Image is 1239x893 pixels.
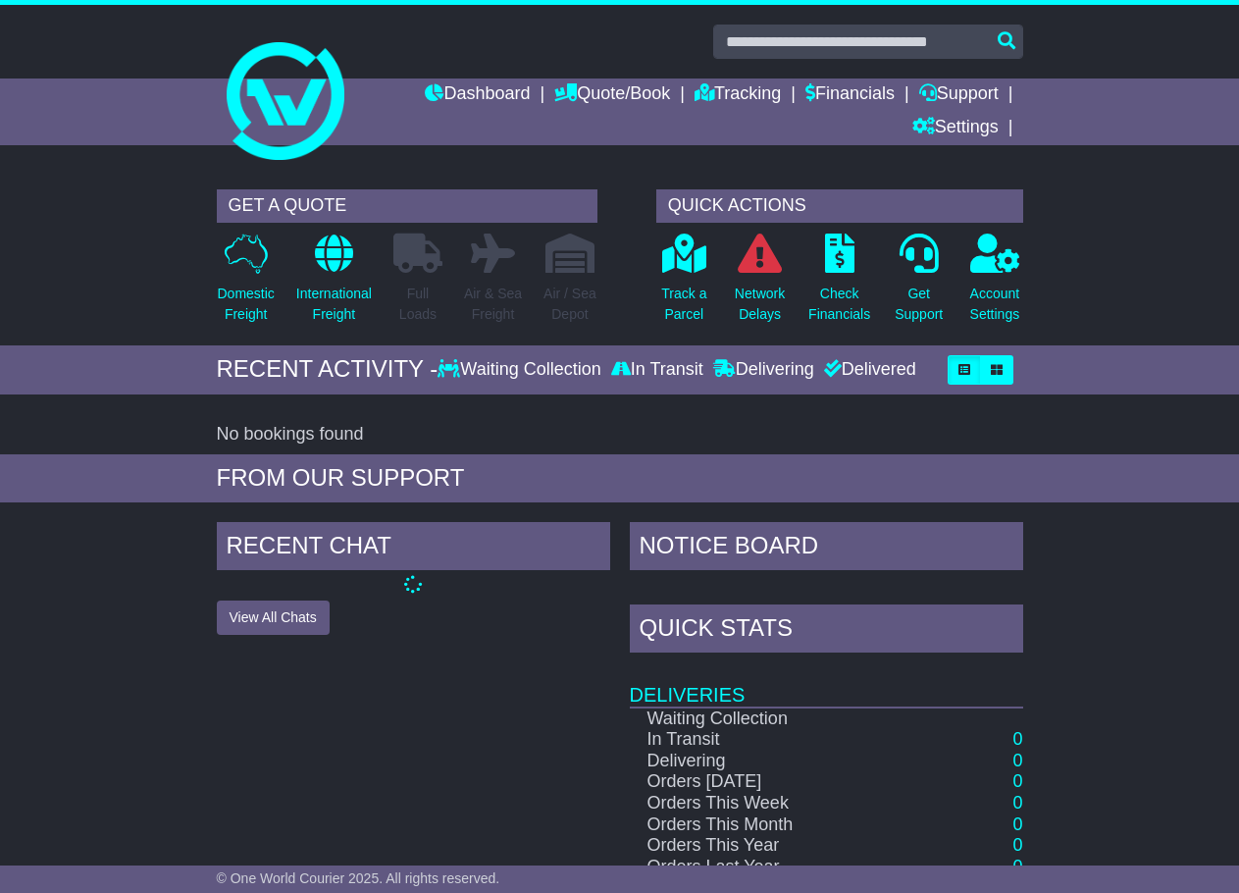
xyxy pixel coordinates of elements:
td: Delivering [630,751,915,772]
p: Check Financials [808,284,870,325]
div: Quick Stats [630,604,1023,657]
a: 0 [1012,814,1022,834]
td: Orders [DATE] [630,771,915,793]
td: Orders This Week [630,793,915,814]
div: FROM OUR SUPPORT [217,464,1023,493]
p: Air / Sea Depot [543,284,596,325]
a: Settings [912,112,999,145]
a: GetSupport [894,233,944,336]
a: Financials [805,79,895,112]
p: Track a Parcel [661,284,706,325]
a: 0 [1012,729,1022,749]
a: InternationalFreight [295,233,373,336]
a: 0 [1012,835,1022,855]
td: Orders Last Year [630,857,915,878]
div: QUICK ACTIONS [656,189,1023,223]
div: RECENT CHAT [217,522,610,575]
td: Orders This Year [630,835,915,857]
a: Quote/Book [554,79,670,112]
p: Network Delays [735,284,785,325]
a: Track aParcel [660,233,707,336]
p: International Freight [296,284,372,325]
a: Support [919,79,999,112]
td: Deliveries [630,657,1023,708]
a: 0 [1012,771,1022,791]
button: View All Chats [217,601,330,635]
a: AccountSettings [969,233,1021,336]
div: Delivering [708,359,819,381]
div: No bookings found [217,424,1023,446]
div: GET A QUOTE [217,189,597,223]
a: DomesticFreight [217,233,276,336]
a: Dashboard [425,79,530,112]
a: NetworkDelays [734,233,786,336]
div: Waiting Collection [438,359,605,381]
a: 0 [1012,751,1022,770]
td: In Transit [630,729,915,751]
a: 0 [1012,793,1022,813]
p: Account Settings [970,284,1020,325]
div: NOTICE BOARD [630,522,1023,575]
div: In Transit [606,359,708,381]
td: Waiting Collection [630,708,915,730]
p: Domestic Freight [218,284,275,325]
td: Orders This Month [630,814,915,836]
span: © One World Courier 2025. All rights reserved. [217,870,500,886]
a: CheckFinancials [807,233,871,336]
p: Get Support [895,284,943,325]
a: 0 [1012,857,1022,876]
div: RECENT ACTIVITY - [217,355,439,384]
p: Air & Sea Freight [464,284,522,325]
div: Delivered [819,359,916,381]
p: Full Loads [393,284,442,325]
a: Tracking [695,79,781,112]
